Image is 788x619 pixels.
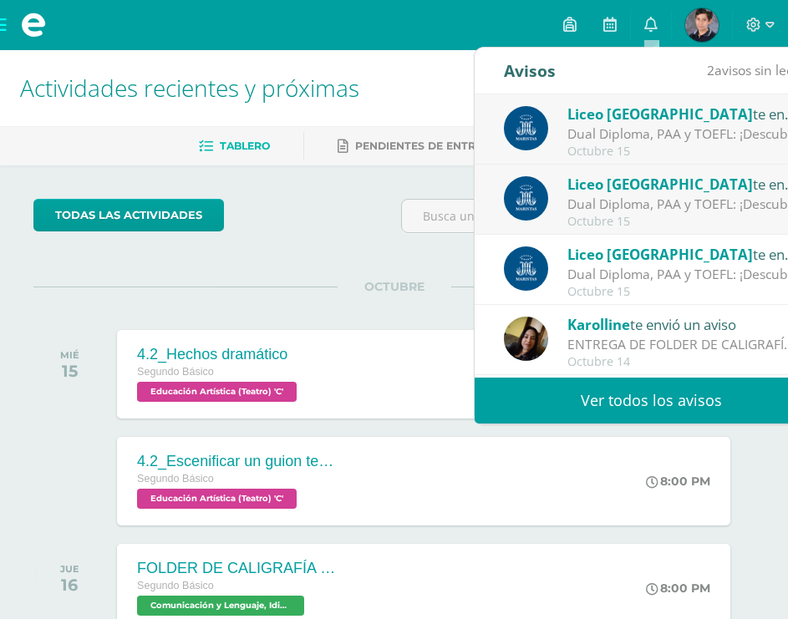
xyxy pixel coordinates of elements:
[60,349,79,361] div: MIÉ
[20,72,359,104] span: Actividades recientes y próximas
[707,61,714,79] span: 2
[504,106,548,150] img: b41cd0bd7c5dca2e84b8bd7996f0ae72.png
[338,279,451,294] span: OCTUBRE
[33,199,224,231] a: todas las Actividades
[355,140,498,152] span: Pendientes de entrega
[338,133,498,160] a: Pendientes de entrega
[504,246,548,291] img: b41cd0bd7c5dca2e84b8bd7996f0ae72.png
[567,175,753,194] span: Liceo [GEOGRAPHIC_DATA]
[60,361,79,381] div: 15
[646,474,710,489] div: 8:00 PM
[402,200,755,232] input: Busca una actividad próxima aquí...
[504,317,548,361] img: fb79f5a91a3aae58e4c0de196cfe63c7.png
[685,8,719,42] img: 8dd2d0fcd01dfc2dc1e88ed167c87bd1.png
[199,133,270,160] a: Tablero
[137,366,214,378] span: Segundo Básico
[567,104,753,124] span: Liceo [GEOGRAPHIC_DATA]
[137,489,297,509] span: Educación Artística (Teatro) 'C'
[646,581,710,596] div: 8:00 PM
[504,176,548,221] img: b41cd0bd7c5dca2e84b8bd7996f0ae72.png
[137,346,301,363] div: 4.2_Hechos dramático
[504,48,556,94] div: Avisos
[567,315,630,334] span: Karolline
[137,453,338,470] div: 4.2_Escenificar un guion teatral
[567,245,753,264] span: Liceo [GEOGRAPHIC_DATA]
[220,140,270,152] span: Tablero
[137,473,214,485] span: Segundo Básico
[137,382,297,402] span: Educación Artística (Teatro) 'C'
